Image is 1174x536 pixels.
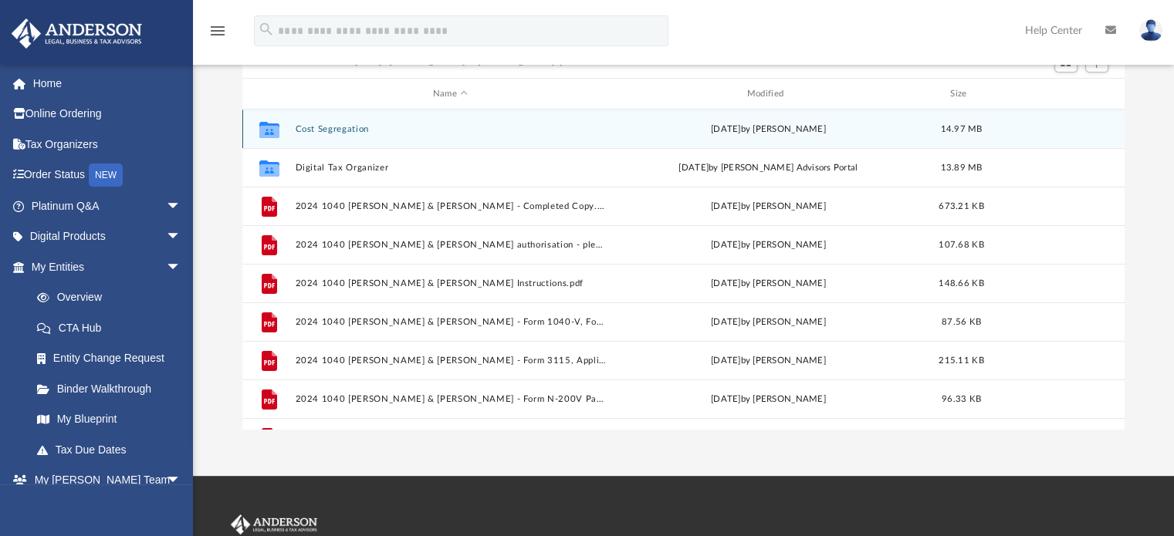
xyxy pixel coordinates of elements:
span: 215.11 KB [939,356,983,365]
span: arrow_drop_down [166,190,197,222]
button: 2024 1040 [PERSON_NAME] & [PERSON_NAME] - Form N-200V Payment Voucher.pdf [295,394,606,404]
div: NEW [89,163,123,187]
button: More options [1036,426,1071,450]
span: arrow_drop_down [166,251,197,283]
a: Tax Organizers [11,129,205,160]
i: search [258,21,275,38]
button: Cost Segregation [295,124,606,134]
a: My Entitiesarrow_drop_down [11,251,205,282]
button: More options [1036,272,1071,295]
a: My [PERSON_NAME] Teamarrow_drop_down [11,465,197,496]
div: [DATE] by [PERSON_NAME] [613,393,924,406]
div: Size [930,87,992,101]
span: arrow_drop_down [166,221,197,253]
span: 148.66 KB [939,279,983,288]
button: More options [1036,349,1071,373]
div: grid [242,110,1125,429]
img: Anderson Advisors Platinum Portal [228,514,320,534]
span: 14.97 MB [940,125,982,133]
div: [DATE] by [PERSON_NAME] [613,238,924,252]
a: Overview [22,282,205,313]
span: 96.33 KB [941,395,980,403]
i: menu [208,22,227,40]
a: Order StatusNEW [11,160,205,191]
button: 2024 1040 [PERSON_NAME] & [PERSON_NAME] - Form 1040-V, Form 1040 Payment Voucher.pdf [295,317,606,327]
button: 2024 1040 [PERSON_NAME] & [PERSON_NAME] - Completed Copy.pdf [295,201,606,211]
div: [DATE] by [PERSON_NAME] [613,200,924,214]
div: Modified [612,87,923,101]
button: More options [1036,234,1071,257]
a: Home [11,68,205,99]
div: [DATE] by [PERSON_NAME] [613,277,924,291]
a: Tax Due Dates [22,434,205,465]
div: id [249,87,287,101]
span: arrow_drop_down [166,465,197,497]
a: My Blueprint [22,404,197,435]
span: 13.89 MB [940,163,982,172]
a: Entity Change Request [22,343,205,374]
button: More options [1036,311,1071,334]
a: Binder Walkthrough [22,373,205,404]
div: Name [294,87,605,101]
span: 87.56 KB [941,318,980,326]
div: [DATE] by [PERSON_NAME] [613,354,924,368]
button: 2024 1040 [PERSON_NAME] & [PERSON_NAME] - Form 3115, Application for Change in Accounting Method.... [295,356,606,366]
button: 2024 1040 [PERSON_NAME] & [PERSON_NAME] Instructions.pdf [295,278,606,288]
img: User Pic [1139,19,1162,42]
button: More options [1036,195,1071,218]
div: [DATE] by [PERSON_NAME] Advisors Portal [613,161,924,175]
a: Platinum Q&Aarrow_drop_down [11,190,205,221]
span: 107.68 KB [939,241,983,249]
a: menu [208,29,227,40]
button: Digital Tax Organizer [295,163,606,173]
button: 2024 1040 [PERSON_NAME] & [PERSON_NAME] authorisation - please sign.pdf [295,240,606,250]
span: 673.21 KB [939,202,983,211]
div: [DATE] by [PERSON_NAME] [613,123,924,137]
div: id [999,87,1107,101]
img: Anderson Advisors Platinum Portal [7,19,147,49]
button: More options [1036,388,1071,411]
a: Digital Productsarrow_drop_down [11,221,205,252]
a: Online Ordering [11,99,205,130]
a: CTA Hub [22,312,205,343]
div: [DATE] by [PERSON_NAME] [613,315,924,329]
